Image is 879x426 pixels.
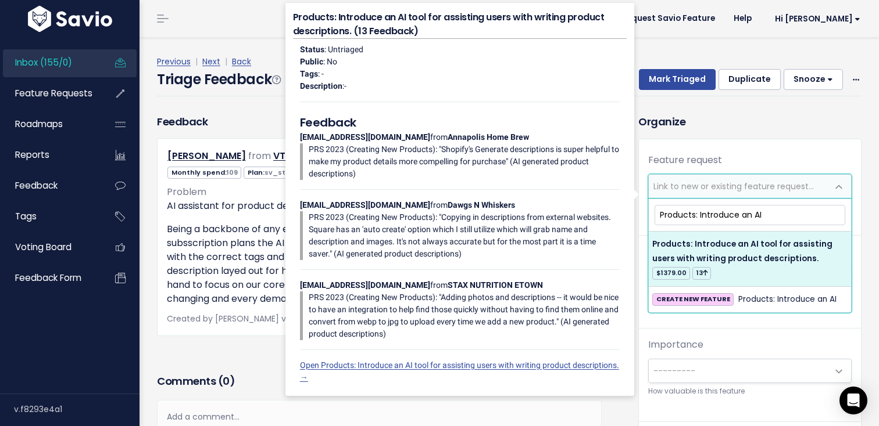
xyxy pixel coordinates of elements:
[167,167,241,179] span: Monthly spend:
[300,132,430,142] strong: [EMAIL_ADDRESS][DOMAIN_NAME]
[293,39,627,388] div: : Untriaged : No : - : from from from
[652,267,690,279] span: $1379.00
[3,142,97,168] a: Reports
[157,69,280,90] h4: Triage Feedback
[656,294,730,304] strong: CREATE NEW FEATURE
[300,280,430,290] strong: [EMAIL_ADDRESS][DOMAIN_NAME]
[244,167,386,179] span: Plan:
[223,56,230,67] span: |
[15,272,81,284] span: Feedback form
[167,185,206,198] span: Problem
[227,168,238,177] span: 109
[157,373,602,389] h3: Comments ( )
[3,111,97,138] a: Roadmaps
[14,394,140,424] div: v.f8293e4a1
[761,10,870,28] a: Hi [PERSON_NAME]
[3,172,97,199] a: Feedback
[344,81,346,91] span: -
[300,200,430,210] strong: [EMAIL_ADDRESS][DOMAIN_NAME]
[3,49,97,76] a: Inbox (155/0)
[724,10,761,27] a: Help
[300,81,342,91] strong: Description
[448,200,515,210] strong: Dawgs N Whiskers
[309,211,620,260] p: PRS 2023 (Creating New Products): "Copying in descriptions from external websites. Square has an ...
[167,199,592,213] p: AI assistant for product description optimization (SEO)
[612,10,724,27] a: Request Savio Feature
[309,291,620,340] p: PRS 2023 (Creating New Products): "Adding photos and descriptions -- it would be nice to have an ...
[639,69,716,90] button: Mark Triaged
[448,280,543,290] strong: STAX NUTRITION ETOWN
[3,203,97,230] a: Tags
[193,56,200,67] span: |
[167,313,527,324] span: Created by [PERSON_NAME] via [PERSON_NAME] on |
[719,69,781,90] button: Duplicate
[738,293,837,306] span: Products: Introduce an AI
[232,56,251,67] a: Back
[784,69,843,90] button: Snooze
[223,374,230,388] span: 0
[648,385,852,398] small: How valuable is this feature
[167,149,246,163] a: [PERSON_NAME]
[775,15,860,23] span: Hi [PERSON_NAME]
[300,45,324,54] strong: Status
[273,149,332,163] a: VTrendz LLC
[293,10,627,39] h4: Products: Introduce an AI tool for assisting users with writing product descriptions. (13 Feedback)
[157,114,208,129] h3: Feedback
[3,265,97,291] a: Feedback form
[300,57,323,66] strong: Public
[15,210,37,222] span: Tags
[3,234,97,261] a: Voting Board
[448,132,529,142] strong: Annapolis Home Brew
[648,153,722,167] label: Feature request
[157,56,191,67] a: Previous
[167,222,592,306] p: Being a backbone of any ecomm SAAS solution that thrive is I think this should be part of all sub...
[25,6,115,32] img: logo-white.9d6f32f41409.svg
[648,338,703,352] label: Importance
[15,241,72,253] span: Voting Board
[15,87,92,99] span: Feature Requests
[248,149,271,163] span: from
[652,239,832,263] span: Products: Introduce an AI tool for assisting users with writing product descriptions.
[839,387,867,414] div: Open Intercom Messenger
[15,179,58,192] span: Feedback
[692,267,711,279] span: 13
[15,149,49,161] span: Reports
[265,168,383,177] span: sv_stripe_v4_standard_annual
[300,360,619,382] a: Open Products: Introduce an AI tool for assisting users with writing product descriptions. →
[202,56,220,67] a: Next
[653,365,695,377] span: ---------
[15,56,72,68] span: Inbox (155/0)
[3,80,97,107] a: Feature Requests
[15,118,63,130] span: Roadmaps
[638,114,862,129] h3: Organize
[300,69,318,78] strong: Tags
[309,143,620,180] p: PRS 2023 (Creating New Products): "Shopify's Generate descriptions is super helpful to make my pr...
[653,180,814,192] span: Link to new or existing feature request...
[300,114,620,131] h5: Feedback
